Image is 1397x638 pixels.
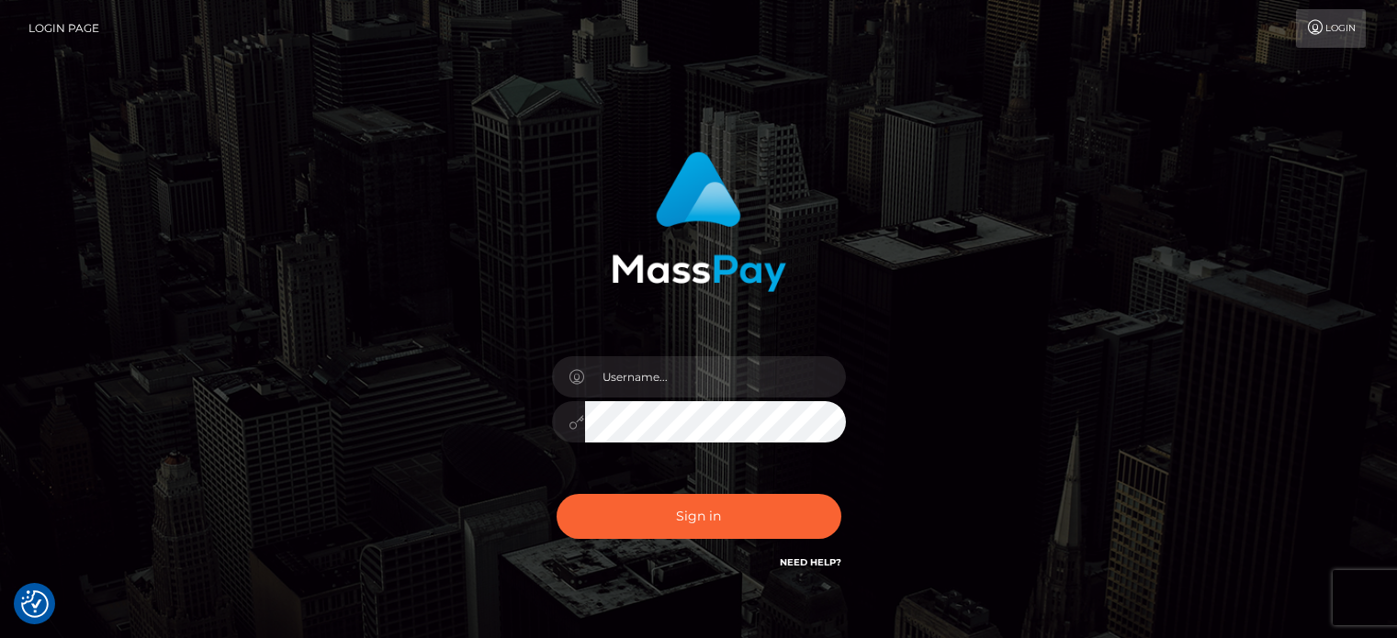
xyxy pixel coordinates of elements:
a: Need Help? [780,556,841,568]
img: MassPay Login [612,151,786,292]
a: Login [1296,9,1366,48]
button: Consent Preferences [21,590,49,618]
a: Login Page [28,9,99,48]
input: Username... [585,356,846,397]
button: Sign in [557,494,841,539]
img: Revisit consent button [21,590,49,618]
